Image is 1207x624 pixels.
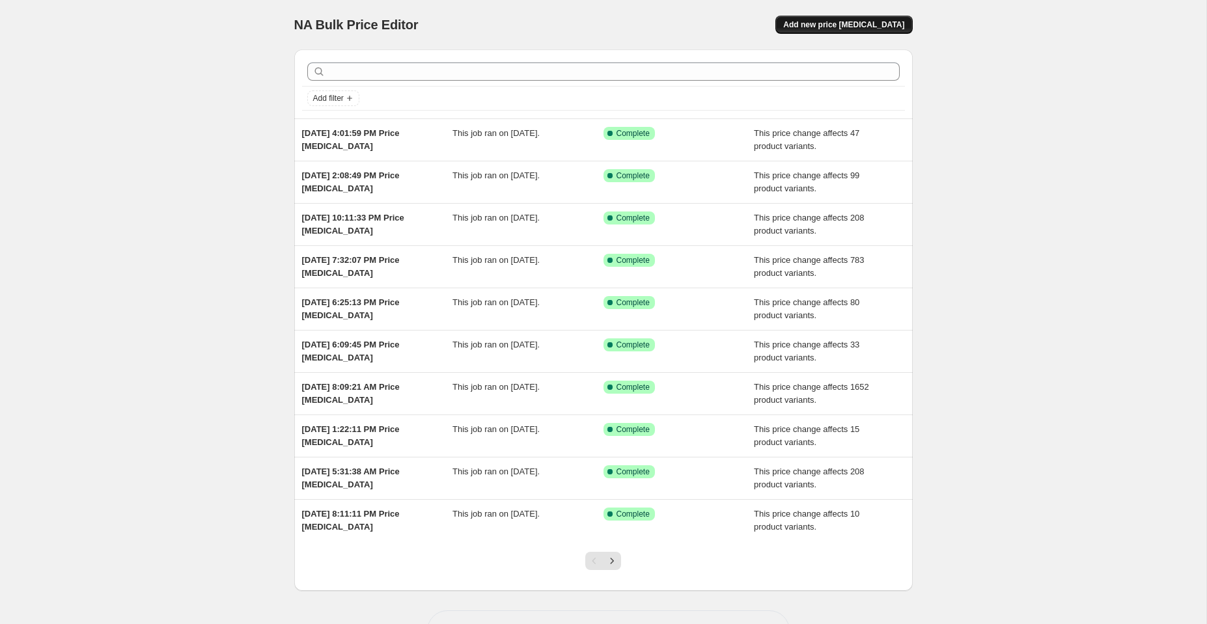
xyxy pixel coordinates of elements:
[452,509,540,519] span: This job ran on [DATE].
[452,467,540,476] span: This job ran on [DATE].
[452,255,540,265] span: This job ran on [DATE].
[617,128,650,139] span: Complete
[754,509,859,532] span: This price change affects 10 product variants.
[294,18,419,32] span: NA Bulk Price Editor
[617,297,650,308] span: Complete
[783,20,904,30] span: Add new price [MEDICAL_DATA]
[302,170,400,193] span: [DATE] 2:08:49 PM Price [MEDICAL_DATA]
[754,340,859,362] span: This price change affects 33 product variants.
[302,509,400,532] span: [DATE] 8:11:11 PM Price [MEDICAL_DATA]
[754,170,859,193] span: This price change affects 99 product variants.
[775,16,912,34] button: Add new price [MEDICAL_DATA]
[452,128,540,138] span: This job ran on [DATE].
[754,424,859,447] span: This price change affects 15 product variants.
[754,128,859,151] span: This price change affects 47 product variants.
[302,467,400,489] span: [DATE] 5:31:38 AM Price [MEDICAL_DATA]
[617,213,650,223] span: Complete
[603,552,621,570] button: Next
[452,297,540,307] span: This job ran on [DATE].
[452,170,540,180] span: This job ran on [DATE].
[302,255,400,278] span: [DATE] 7:32:07 PM Price [MEDICAL_DATA]
[452,340,540,349] span: This job ran on [DATE].
[302,128,400,151] span: [DATE] 4:01:59 PM Price [MEDICAL_DATA]
[452,382,540,392] span: This job ran on [DATE].
[302,424,400,447] span: [DATE] 1:22:11 PM Price [MEDICAL_DATA]
[302,213,404,236] span: [DATE] 10:11:33 PM Price [MEDICAL_DATA]
[754,213,865,236] span: This price change affects 208 product variants.
[307,90,359,106] button: Add filter
[617,340,650,350] span: Complete
[617,170,650,181] span: Complete
[302,297,400,320] span: [DATE] 6:25:13 PM Price [MEDICAL_DATA]
[617,382,650,392] span: Complete
[302,340,400,362] span: [DATE] 6:09:45 PM Price [MEDICAL_DATA]
[754,255,865,278] span: This price change affects 783 product variants.
[313,93,344,103] span: Add filter
[754,467,865,489] span: This price change affects 208 product variants.
[754,297,859,320] span: This price change affects 80 product variants.
[452,424,540,434] span: This job ran on [DATE].
[617,424,650,435] span: Complete
[617,509,650,519] span: Complete
[585,552,621,570] nav: Pagination
[754,382,869,405] span: This price change affects 1652 product variants.
[452,213,540,223] span: This job ran on [DATE].
[617,467,650,477] span: Complete
[617,255,650,265] span: Complete
[302,382,400,405] span: [DATE] 8:09:21 AM Price [MEDICAL_DATA]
